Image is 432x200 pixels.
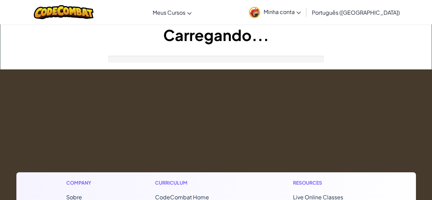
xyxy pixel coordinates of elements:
h1: Resources [293,179,366,186]
h1: Curriculum [155,179,238,186]
a: Português ([GEOGRAPHIC_DATA]) [308,3,403,22]
img: CodeCombat logo [34,5,94,19]
img: avatar [249,7,260,18]
span: Minha conta [264,8,301,15]
span: Português ([GEOGRAPHIC_DATA]) [312,9,400,16]
span: Meus Cursos [153,9,185,16]
a: Meus Cursos [149,3,195,22]
a: Minha conta [246,1,304,23]
h1: Company [66,179,100,186]
h1: Carregando... [0,24,432,45]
